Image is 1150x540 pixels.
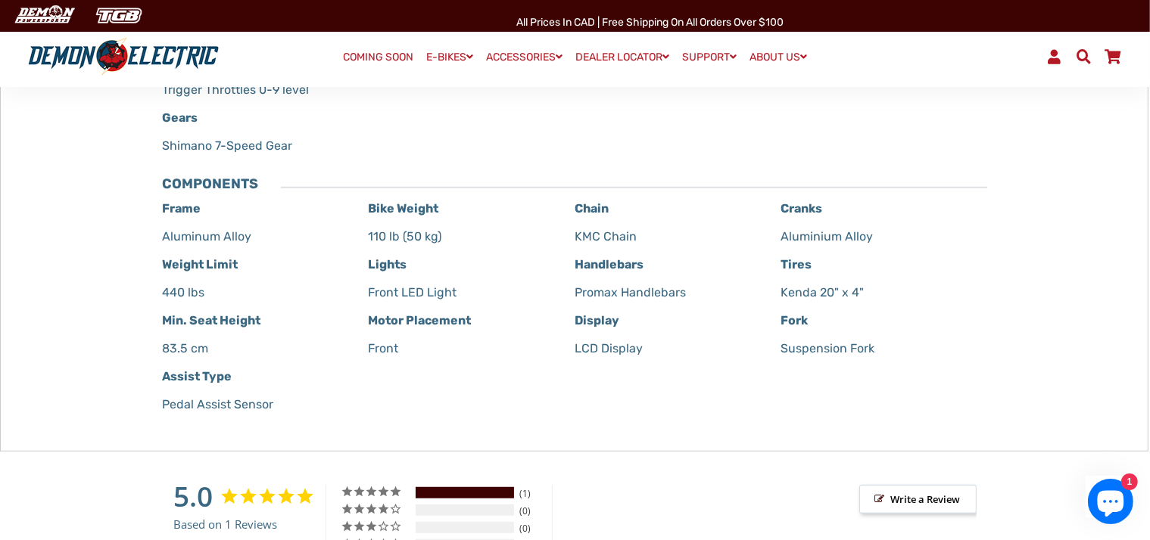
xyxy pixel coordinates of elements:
span: Write a Review [859,485,977,514]
strong: Cranks [781,201,822,216]
a: COMING SOON [338,47,419,68]
a: SUPPORT [677,46,742,68]
div: 100% [416,487,514,498]
p: Suspension Fork [781,340,971,357]
strong: Assist Type [162,369,232,383]
span: Based on 1 Reviews [174,516,278,533]
strong: Min. Seat Height [162,313,260,327]
p: Shimano 7-Speed Gear [162,137,352,154]
p: Aluminum Alloy [162,228,352,245]
h3: COMPONENTS [162,176,258,193]
a: DEALER LOCATOR [570,46,675,68]
p: Front [368,340,558,357]
strong: Display [575,313,619,327]
span: All Prices in CAD | Free shipping on all orders over $100 [516,16,784,29]
p: Pedal Assist Sensor [162,396,352,413]
p: 440 lbs [162,284,352,301]
img: TGB Canada [88,3,150,28]
p: 83.5 cm [162,340,352,357]
strong: Motor Placement [368,313,471,327]
strong: Lights [368,257,407,272]
p: Kenda 20" x 4" [781,284,971,301]
a: ACCESSORIES [481,46,568,68]
strong: Bike Weight [368,201,438,216]
p: Promax Handlebars [575,284,765,301]
p: KMC Chain [575,228,765,245]
strong: Tires [781,257,812,272]
div: 5 ★ [341,485,413,498]
div: 5-Star Ratings [416,487,514,498]
img: Demon Electric logo [23,37,224,76]
p: 110 lb (50 kg) [368,228,558,245]
strong: Frame [162,201,201,216]
strong: Gears [162,110,198,125]
p: LCD Display [575,340,765,357]
inbox-online-store-chat: Shopify online store chat [1083,479,1138,528]
p: Aluminium Alloy [781,228,971,245]
strong: Fork [781,313,808,327]
img: Demon Electric [8,3,80,28]
p: Front LED Light [368,284,558,301]
strong: 5.0 [174,476,213,515]
strong: Chain [575,201,609,216]
div: 1 [516,487,548,500]
strong: Handlebars [575,257,644,272]
a: E-BIKES [421,46,478,68]
a: ABOUT US [744,46,812,68]
strong: Weight Limit [162,257,238,272]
